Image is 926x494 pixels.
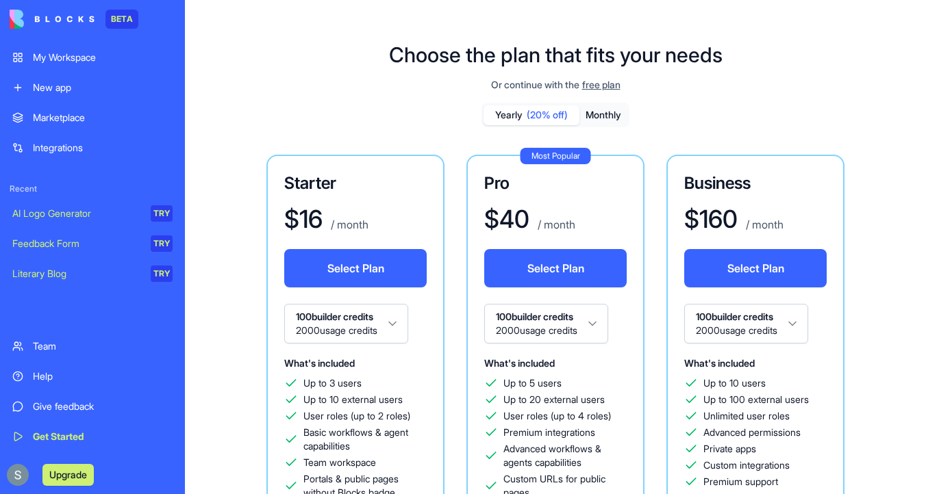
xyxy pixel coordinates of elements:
[703,475,778,489] span: Premium support
[703,376,766,390] span: Up to 10 users
[328,216,368,233] p: / month
[684,205,738,233] h1: $ 160
[4,74,181,101] a: New app
[12,267,141,281] div: Literary Blog
[33,51,173,64] div: My Workspace
[4,393,181,420] a: Give feedback
[484,357,555,369] span: What's included
[484,205,529,233] h1: $ 40
[7,464,29,486] img: ACg8ocKnDTHbS00rqwWSHQfXf8ia04QnQtz5EDX_Ef5UNrjqV-k=s96-c
[4,134,181,161] a: Integrations
[579,105,627,125] button: Monthly
[151,205,173,222] div: TRY
[491,78,579,92] span: Or continue with the
[535,216,575,233] p: / month
[503,409,611,423] span: User roles (up to 4 roles)
[4,260,181,287] a: Literary BlogTRY
[684,172,827,194] h3: Business
[105,10,138,29] div: BETA
[521,148,591,164] div: Most Popular
[33,111,173,125] div: Marketplace
[703,409,790,423] span: Unlimited user roles
[503,426,595,439] span: Premium integrations
[4,200,181,227] a: AI Logo GeneratorTRY
[703,442,756,456] span: Private apps
[703,458,790,472] span: Custom integrations
[703,426,801,439] span: Advanced permissions
[42,464,94,486] button: Upgrade
[33,369,173,383] div: Help
[33,81,173,94] div: New app
[33,400,173,413] div: Give feedback
[527,108,568,122] span: (20% off)
[4,363,181,390] a: Help
[484,172,627,194] h3: Pro
[33,141,173,155] div: Integrations
[4,104,181,131] a: Marketplace
[703,393,809,406] span: Up to 100 external users
[582,78,621,92] span: free plan
[503,376,562,390] span: Up to 5 users
[10,10,95,29] img: logo
[284,249,427,287] button: Select Plan
[743,216,784,233] p: / month
[4,183,181,194] span: Recent
[484,249,627,287] button: Select Plan
[303,393,403,406] span: Up to 10 external users
[33,339,173,353] div: Team
[303,426,427,453] span: Basic workflows & agent capabilities
[389,42,723,67] h1: Choose the plan that fits your needs
[284,172,427,194] h3: Starter
[303,409,410,423] span: User roles (up to 2 roles)
[151,265,173,282] div: TRY
[4,44,181,71] a: My Workspace
[503,442,627,469] span: Advanced workflows & agents capabilities
[33,430,173,443] div: Get Started
[284,205,323,233] h1: $ 16
[503,393,605,406] span: Up to 20 external users
[10,10,138,29] a: BETA
[484,105,579,125] button: Yearly
[12,237,141,250] div: Feedback Form
[684,249,827,287] button: Select Plan
[284,357,355,369] span: What's included
[4,230,181,257] a: Feedback FormTRY
[4,333,181,360] a: Team
[151,235,173,252] div: TRY
[303,376,362,390] span: Up to 3 users
[4,423,181,450] a: Get Started
[42,467,94,481] a: Upgrade
[303,456,376,469] span: Team workspace
[12,207,141,220] div: AI Logo Generator
[684,357,755,369] span: What's included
